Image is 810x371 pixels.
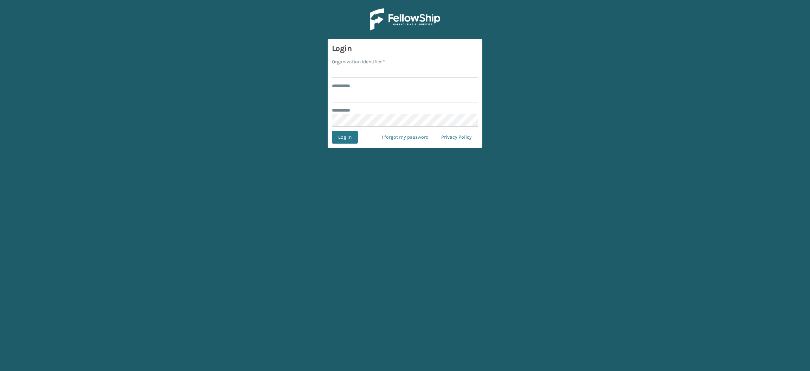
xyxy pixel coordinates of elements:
button: Log In [332,131,358,144]
img: Logo [370,8,440,31]
a: I forgot my password [375,131,435,144]
label: Organization Identifier [332,58,385,65]
a: Privacy Policy [435,131,478,144]
h3: Login [332,43,478,54]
